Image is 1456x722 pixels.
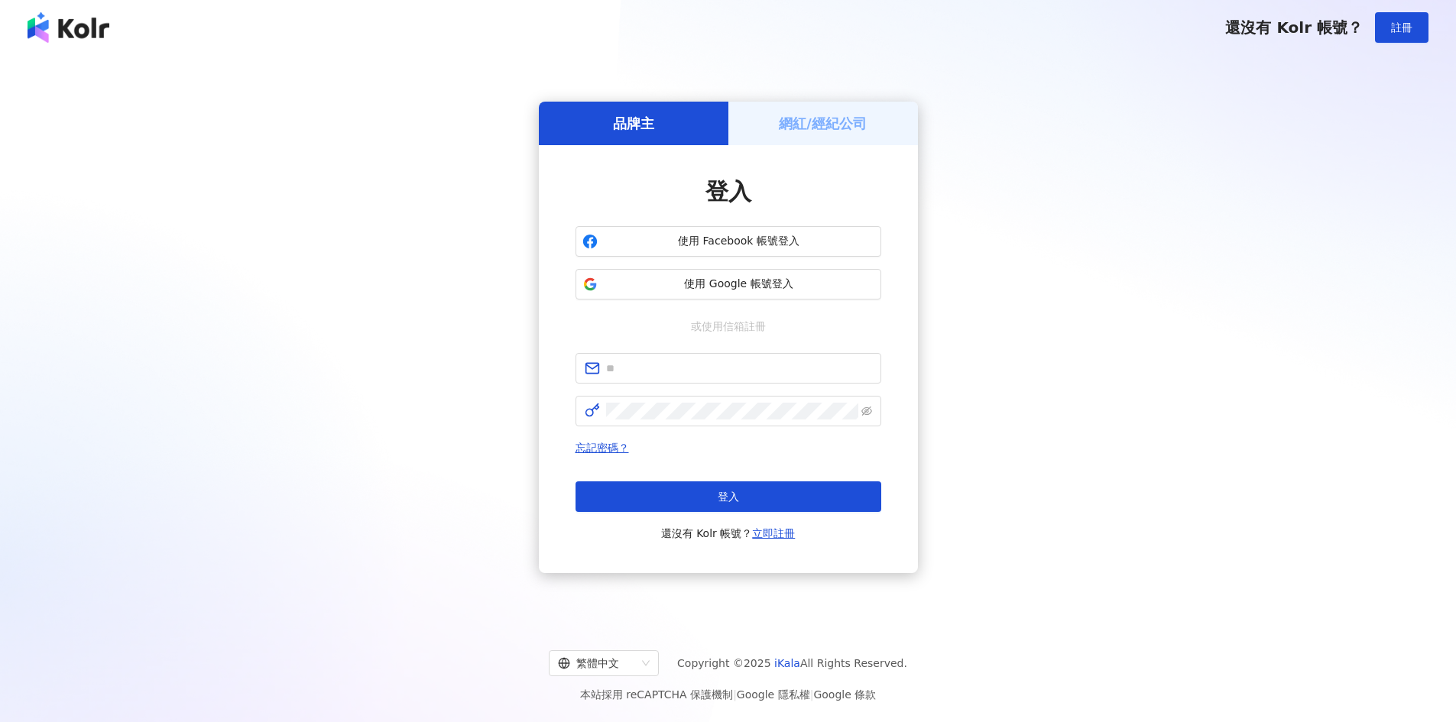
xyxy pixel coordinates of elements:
[779,114,867,133] h5: 網紅/經紀公司
[1225,18,1363,37] span: 還沒有 Kolr 帳號？
[558,651,636,675] div: 繁體中文
[774,657,800,669] a: iKala
[28,12,109,43] img: logo
[752,527,795,539] a: 立即註冊
[576,226,881,257] button: 使用 Facebook 帳號登入
[604,277,874,292] span: 使用 Google 帳號登入
[604,234,874,249] span: 使用 Facebook 帳號登入
[576,269,881,299] button: 使用 Google 帳號登入
[1391,21,1412,34] span: 註冊
[733,688,737,701] span: |
[737,688,810,701] a: Google 隱私權
[718,491,739,503] span: 登入
[576,442,629,454] a: 忘記密碼？
[661,524,796,542] span: 還沒有 Kolr 帳號？
[580,685,876,704] span: 本站採用 reCAPTCHA 保護機制
[861,406,872,416] span: eye-invisible
[613,114,654,133] h5: 品牌主
[1375,12,1428,43] button: 註冊
[677,654,907,672] span: Copyright © 2025 All Rights Reserved.
[576,481,881,512] button: 登入
[705,178,751,205] span: 登入
[680,318,777,335] span: 或使用信箱註冊
[810,688,814,701] span: |
[813,688,876,701] a: Google 條款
